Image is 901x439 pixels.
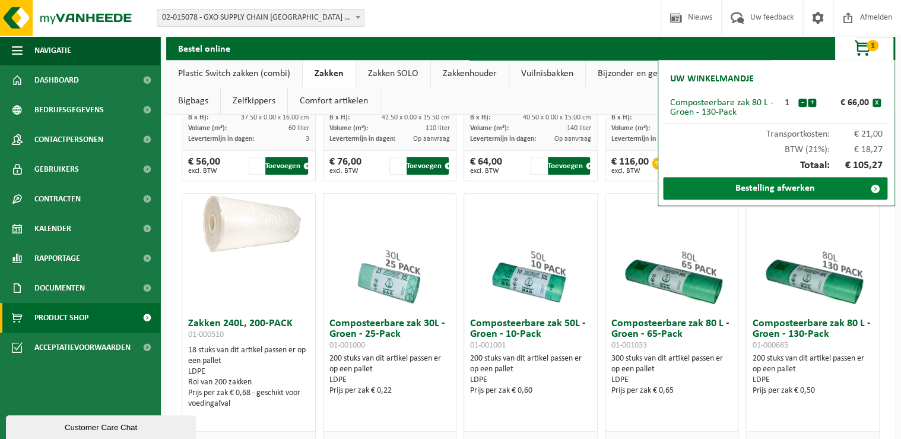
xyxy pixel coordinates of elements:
[329,318,451,350] h3: Composteerbare zak 30L - Groen - 25-Pack
[548,157,590,175] button: Toevoegen
[830,130,883,139] span: € 21,00
[752,341,788,350] span: 01-000685
[470,135,536,143] span: Levertermijn in dagen:
[330,194,449,312] img: 01-001000
[182,194,315,260] img: 01-000510
[873,99,881,107] button: x
[265,157,307,175] button: Toevoegen
[586,60,719,87] a: Bijzonder en gevaarlijk afval
[664,66,760,92] h2: Uw winkelmandje
[613,194,731,312] img: 01-001033
[752,386,873,396] div: Prijs per zak € 0,50
[34,36,71,65] span: Navigatie
[470,168,502,175] span: excl. BTW
[523,114,591,121] span: 40.50 x 0.00 x 15.00 cm
[531,157,547,175] input: 1
[554,135,591,143] span: Op aanvraag
[166,87,220,115] a: Bigbags
[867,40,878,51] span: 1
[567,125,591,132] span: 140 liter
[188,345,309,409] div: 18 stuks van dit artikel passen er op een pallet
[188,135,254,143] span: Levertermijn in dagen:
[664,154,889,177] div: Totaal:
[166,60,302,87] a: Plastic Switch zakken (combi)
[664,124,889,139] div: Transportkosten:
[288,87,380,115] a: Comfort artikelen
[157,10,364,26] span: 02-015078 - GXO SUPPLY CHAIN ANTWERPEN MAG. ORION - ANTWERPEN
[470,157,502,175] div: € 64,00
[470,125,509,132] span: Volume (m³):
[407,157,449,175] button: Toevoegen
[830,160,883,171] span: € 105,27
[188,377,309,388] div: Rol van 200 zakken
[188,388,309,409] div: Prijs per zak € 0,68 - geschikt voor voedingafval
[611,157,649,175] div: € 116,00
[611,318,732,350] h3: Composteerbare zak 80 L - Groen - 65-Pack
[34,244,80,273] span: Rapportage
[670,98,776,117] div: Composteerbare zak 80 L - Groen - 130-Pack
[413,135,450,143] span: Op aanvraag
[34,125,103,154] span: Contactpersonen
[34,65,79,95] span: Dashboard
[157,9,364,27] span: 02-015078 - GXO SUPPLY CHAIN ANTWERPEN MAG. ORION - ANTWERPEN
[389,157,405,175] input: 1
[188,168,220,175] span: excl. BTW
[382,114,450,121] span: 42.50 x 0.00 x 15.50 cm
[188,157,220,175] div: € 56,00
[166,36,242,59] h2: Bestel online
[329,157,361,175] div: € 76,00
[611,125,650,132] span: Volume (m³):
[34,303,88,333] span: Product Shop
[34,273,85,303] span: Documenten
[188,125,227,132] span: Volume (m³):
[752,353,873,396] div: 200 stuks van dit artikel passen er op een pallet
[306,135,309,143] span: 3
[303,60,356,87] a: Zakken
[470,353,591,396] div: 200 stuks van dit artikel passen er op een pallet
[249,157,265,175] input: 1
[329,135,395,143] span: Levertermijn in dagen:
[34,214,71,244] span: Kalender
[752,375,873,386] div: LDPE
[611,386,732,396] div: Prijs per zak € 0,65
[611,341,647,350] span: 01-001033
[509,60,585,87] a: Vuilnisbakken
[34,333,131,362] span: Acceptatievoorwaarden
[611,353,732,396] div: 300 stuks van dit artikel passen er op een pallet
[835,36,894,60] button: 1
[329,386,451,396] div: Prijs per zak € 0,22
[830,145,883,154] span: € 18,27
[611,168,649,175] span: excl. BTW
[611,375,732,386] div: LDPE
[188,367,309,377] div: LDPE
[776,98,798,108] div: 1
[470,318,591,350] h3: Composteerbare zak 50L - Groen - 10-Pack
[288,125,309,132] span: 60 liter
[34,95,104,125] span: Bedrijfsgegevens
[329,125,368,132] span: Volume (m³):
[471,194,590,312] img: 01-001001
[221,87,287,115] a: Zelfkippers
[470,375,591,386] div: LDPE
[752,318,873,350] h3: Composteerbare zak 80 L - Groen - 130-Pack
[241,114,309,121] span: 37.50 x 0.00 x 16.00 cm
[188,318,309,342] h3: Zakken 240L, 200-PACK
[470,341,506,350] span: 01-001001
[611,135,677,143] span: Levertermijn in dagen:
[188,330,224,339] span: 01-000510
[753,194,872,312] img: 01-000685
[34,154,79,184] span: Gebruikers
[329,168,361,175] span: excl. BTW
[470,386,591,396] div: Prijs per zak € 0,60
[356,60,430,87] a: Zakken SOLO
[819,98,873,108] div: € 66,00
[664,139,889,154] div: BTW (21%):
[431,60,509,87] a: Zakkenhouder
[6,413,198,439] iframe: chat widget
[329,375,451,386] div: LDPE
[798,99,807,107] button: -
[329,353,451,396] div: 200 stuks van dit artikel passen er op een pallet
[329,341,365,350] span: 01-001000
[663,177,887,200] a: Bestelling afwerken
